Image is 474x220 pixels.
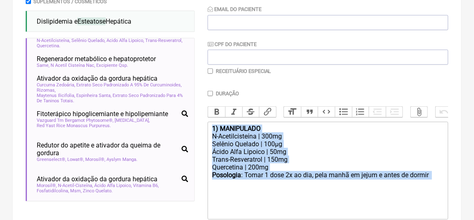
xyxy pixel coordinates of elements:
[212,140,444,148] div: Selênio Quelado | 100µg
[51,63,95,68] span: N Acetil Cisteína Nac
[85,157,105,162] span: Morosil®
[242,107,259,117] button: Strikethrough
[37,38,70,43] span: N-Acetilcisteína
[37,141,178,157] span: Redutor do apetite e ativador da queima de gordura
[284,107,301,117] button: Heading
[301,107,318,117] button: Quote
[386,107,403,117] button: Increase Level
[94,183,132,188] span: Ácido Alfa Lipoico
[37,157,66,162] span: Greenselect®
[37,175,157,183] span: Ativador da oxidação da gordura hepática
[369,107,386,117] button: Decrease Level
[208,107,225,117] button: Bold
[71,38,105,43] span: Selênio Quelado
[212,171,241,179] strong: Posologia
[106,157,137,162] span: Ayslym Manga
[212,171,444,187] div: : Tomar 1 dose 2x ao dia, pela manhã em jejum e antes de dormir ㅤ
[37,183,57,188] span: Morosil®
[58,183,93,188] span: N-Acetil-Cisteína
[212,163,444,171] div: Quercetina | 200mg
[67,157,84,162] span: Lowat®
[37,123,111,128] span: Red Yast Rice Monascus Purpureus
[37,82,188,93] span: Curcuma Zedoária, Extrato Seco Padronizado A 95% De Curcuminoides, Rizomas
[115,118,150,123] span: [MEDICAL_DATA]
[216,90,239,97] label: Duração
[37,188,69,194] span: Fosfatidilcolina
[225,107,242,117] button: Italic
[37,110,168,118] span: Fitoterápico hipoglicemiante e hipolipemiante
[37,55,156,63] span: Regenerador metabólico e hepatoprotetor
[216,68,271,74] label: Receituário Especial
[70,188,82,194] span: Msm
[37,18,131,25] span: Dislipidemia e Hepática
[96,63,128,68] span: Excipiente Qsp
[208,6,261,12] label: Email do Paciente
[145,38,182,43] span: Trans-Resveratrol
[133,183,159,188] span: Vitamina B6
[37,118,113,123] span: Vazguard Tm Bergamot Phytosome®
[37,63,49,68] span: Same
[212,156,444,163] div: Trans-Resveratrol | 150mg
[78,18,106,25] span: Esteatose
[37,75,157,82] span: Ativador da oxidação da gordura hepática
[83,188,113,194] span: Zinco Quelato
[212,125,261,132] strong: 1) MANIPULADO
[335,107,352,117] button: Bullets
[212,148,444,156] div: Ácido Alfa Lipoico | 50mg
[212,132,444,140] div: N-Acetilcisteína | 300mg
[318,107,335,117] button: Code
[106,38,144,43] span: Ácido Alfa Lipoico
[37,93,188,103] span: Maytenus Ilicifolia, Espinheira Santa, Extrato Seco Padronizado Para 4% De Taninos Totais
[436,107,453,117] button: Undo
[37,43,60,48] span: Quercetina
[208,41,257,47] label: CPF do Paciente
[352,107,369,117] button: Numbers
[259,107,276,117] button: Link
[411,107,428,117] button: Attach Files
